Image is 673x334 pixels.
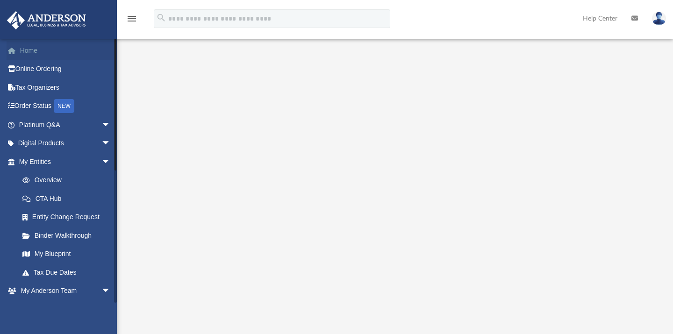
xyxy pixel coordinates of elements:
[7,115,125,134] a: Platinum Q&Aarrow_drop_down
[13,171,125,190] a: Overview
[13,226,125,245] a: Binder Walkthrough
[7,282,120,300] a: My Anderson Teamarrow_drop_down
[7,41,125,60] a: Home
[13,245,120,263] a: My Blueprint
[101,152,120,171] span: arrow_drop_down
[13,300,115,319] a: My Anderson Team
[54,99,74,113] div: NEW
[101,282,120,301] span: arrow_drop_down
[13,189,125,208] a: CTA Hub
[13,263,125,282] a: Tax Due Dates
[4,11,89,29] img: Anderson Advisors Platinum Portal
[7,60,125,78] a: Online Ordering
[7,78,125,97] a: Tax Organizers
[156,13,166,23] i: search
[13,208,125,227] a: Entity Change Request
[101,134,120,153] span: arrow_drop_down
[7,97,125,116] a: Order StatusNEW
[7,152,125,171] a: My Entitiesarrow_drop_down
[7,134,125,153] a: Digital Productsarrow_drop_down
[101,115,120,135] span: arrow_drop_down
[126,18,137,24] a: menu
[126,13,137,24] i: menu
[652,12,666,25] img: User Pic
